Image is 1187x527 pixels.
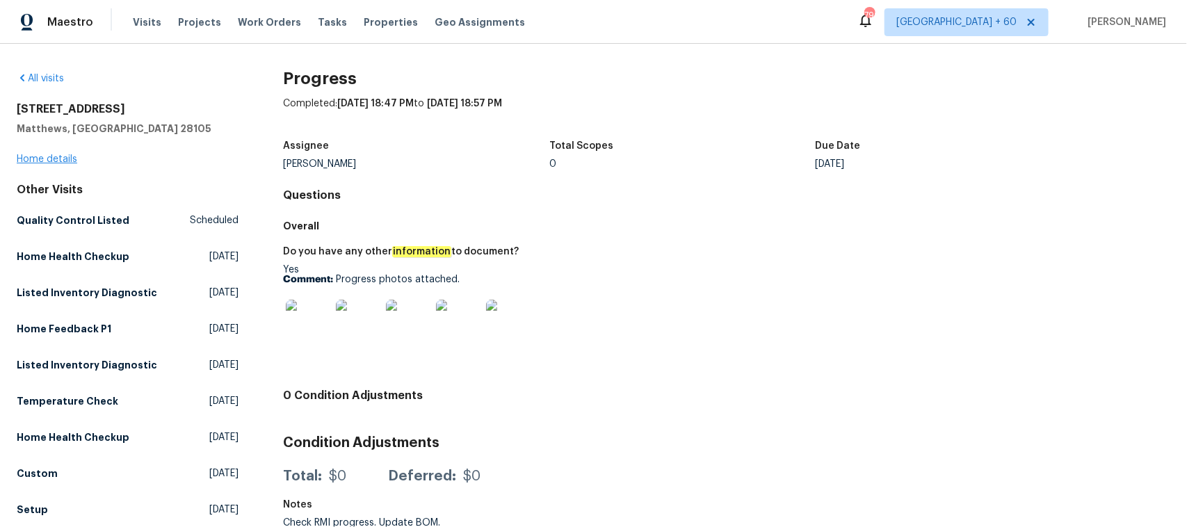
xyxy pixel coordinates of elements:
div: Yes [283,265,716,352]
span: Tasks [318,17,347,27]
div: 0 [549,159,816,169]
span: [DATE] [209,394,239,408]
p: Progress photos attached. [283,275,716,284]
h5: Home Feedback P1 [17,322,111,336]
h2: [STREET_ADDRESS] [17,102,239,116]
span: [DATE] [209,430,239,444]
a: Home Health Checkup[DATE] [17,425,239,450]
h5: Assignee [283,141,329,151]
h5: Due Date [816,141,861,151]
span: Maestro [47,15,93,29]
div: Other Visits [17,183,239,197]
span: [DATE] [209,467,239,480]
h5: Total Scopes [549,141,613,151]
h5: Setup [17,503,48,517]
span: [GEOGRAPHIC_DATA] + 60 [896,15,1017,29]
div: Total: [283,469,322,483]
a: Custom[DATE] [17,461,239,486]
b: Comment: [283,275,333,284]
span: [DATE] [209,250,239,263]
span: [DATE] [209,286,239,300]
a: All visits [17,74,64,83]
span: [DATE] [209,358,239,372]
h5: Home Health Checkup [17,430,129,444]
div: $0 [329,469,346,483]
a: Home Health Checkup[DATE] [17,244,239,269]
div: $0 [463,469,481,483]
span: Visits [133,15,161,29]
div: Completed: to [283,97,1170,133]
a: Setup[DATE] [17,497,239,522]
h3: Condition Adjustments [283,436,1170,450]
span: [PERSON_NAME] [1082,15,1166,29]
span: Projects [178,15,221,29]
div: Deferred: [388,469,456,483]
a: Home details [17,154,77,164]
h5: Temperature Check [17,394,118,408]
h5: Do you have any other to document? [283,247,519,257]
span: Properties [364,15,418,29]
a: Temperature Check[DATE] [17,389,239,414]
a: Quality Control ListedScheduled [17,208,239,233]
h5: Matthews, [GEOGRAPHIC_DATA] 28105 [17,122,239,136]
em: information [392,246,451,257]
span: Work Orders [238,15,301,29]
a: Listed Inventory Diagnostic[DATE] [17,352,239,378]
div: [PERSON_NAME] [283,159,549,169]
h5: Home Health Checkup [17,250,129,263]
span: [DATE] 18:57 PM [427,99,502,108]
div: [DATE] [816,159,1082,169]
h5: Overall [283,219,1170,233]
div: 796 [864,8,874,22]
span: Geo Assignments [435,15,525,29]
span: Scheduled [190,213,239,227]
h5: Listed Inventory Diagnostic [17,358,157,372]
span: [DATE] [209,322,239,336]
a: Home Feedback P1[DATE] [17,316,239,341]
h4: Questions [283,188,1170,202]
a: Listed Inventory Diagnostic[DATE] [17,280,239,305]
h5: Custom [17,467,58,480]
h5: Listed Inventory Diagnostic [17,286,157,300]
h4: 0 Condition Adjustments [283,389,1170,403]
span: [DATE] 18:47 PM [337,99,414,108]
h2: Progress [283,72,1170,86]
h5: Notes [283,500,312,510]
span: [DATE] [209,503,239,517]
h5: Quality Control Listed [17,213,129,227]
